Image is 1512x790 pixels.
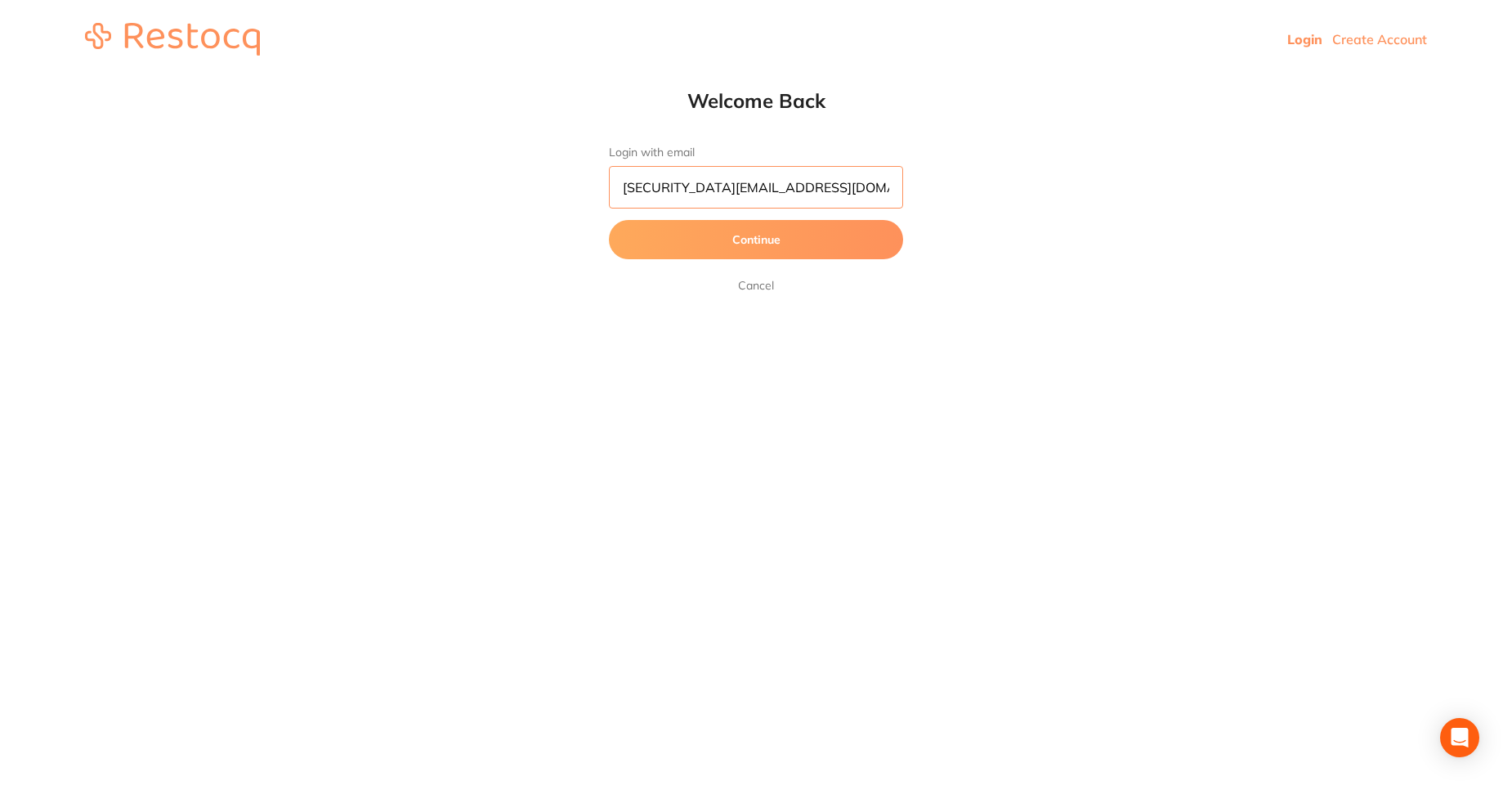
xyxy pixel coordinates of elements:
[85,23,260,56] img: restocq_logo.svg
[576,88,936,113] h1: Welcome Back
[1332,31,1427,47] a: Create Account
[1440,718,1479,757] div: Open Intercom Messenger
[735,276,777,295] a: Cancel
[609,146,903,159] label: Login with email
[609,220,903,259] button: Continue
[1287,31,1322,47] a: Login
